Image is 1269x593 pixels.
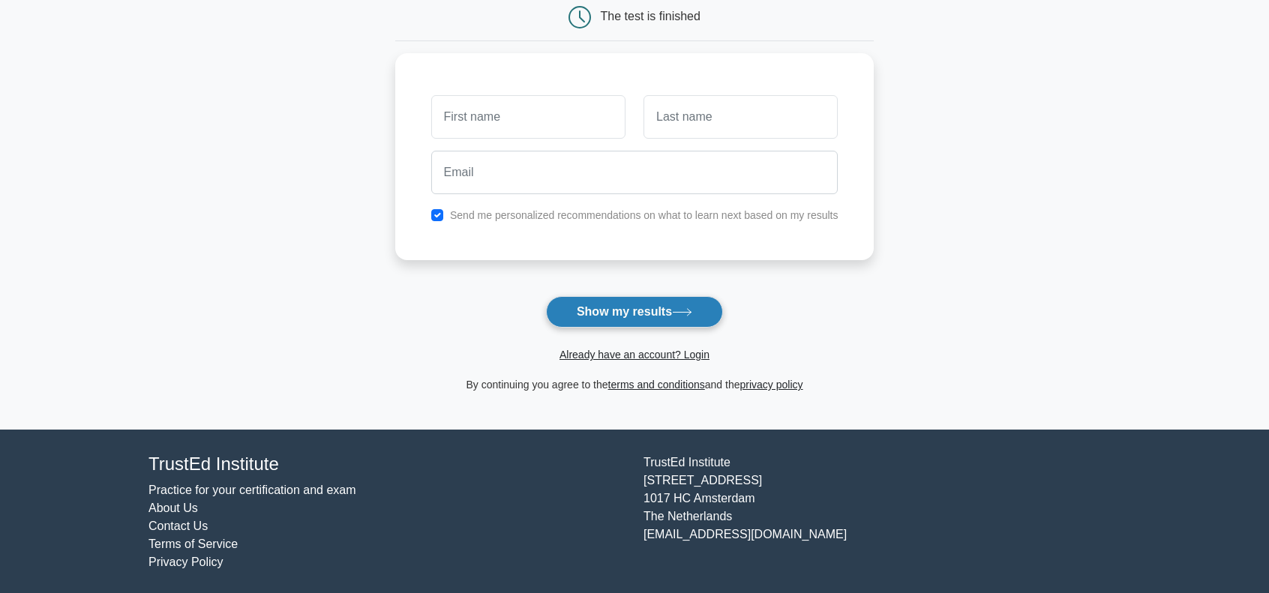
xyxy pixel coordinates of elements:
[546,296,723,328] button: Show my results
[148,502,198,514] a: About Us
[148,556,223,568] a: Privacy Policy
[386,376,883,394] div: By continuing you agree to the and the
[431,95,625,139] input: First name
[601,10,700,22] div: The test is finished
[643,95,838,139] input: Last name
[431,151,838,194] input: Email
[740,379,803,391] a: privacy policy
[634,454,1129,571] div: TrustEd Institute [STREET_ADDRESS] 1017 HC Amsterdam The Netherlands [EMAIL_ADDRESS][DOMAIN_NAME]
[608,379,705,391] a: terms and conditions
[559,349,709,361] a: Already have an account? Login
[450,209,838,221] label: Send me personalized recommendations on what to learn next based on my results
[148,454,625,475] h4: TrustEd Institute
[148,520,208,532] a: Contact Us
[148,484,356,496] a: Practice for your certification and exam
[148,538,238,550] a: Terms of Service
